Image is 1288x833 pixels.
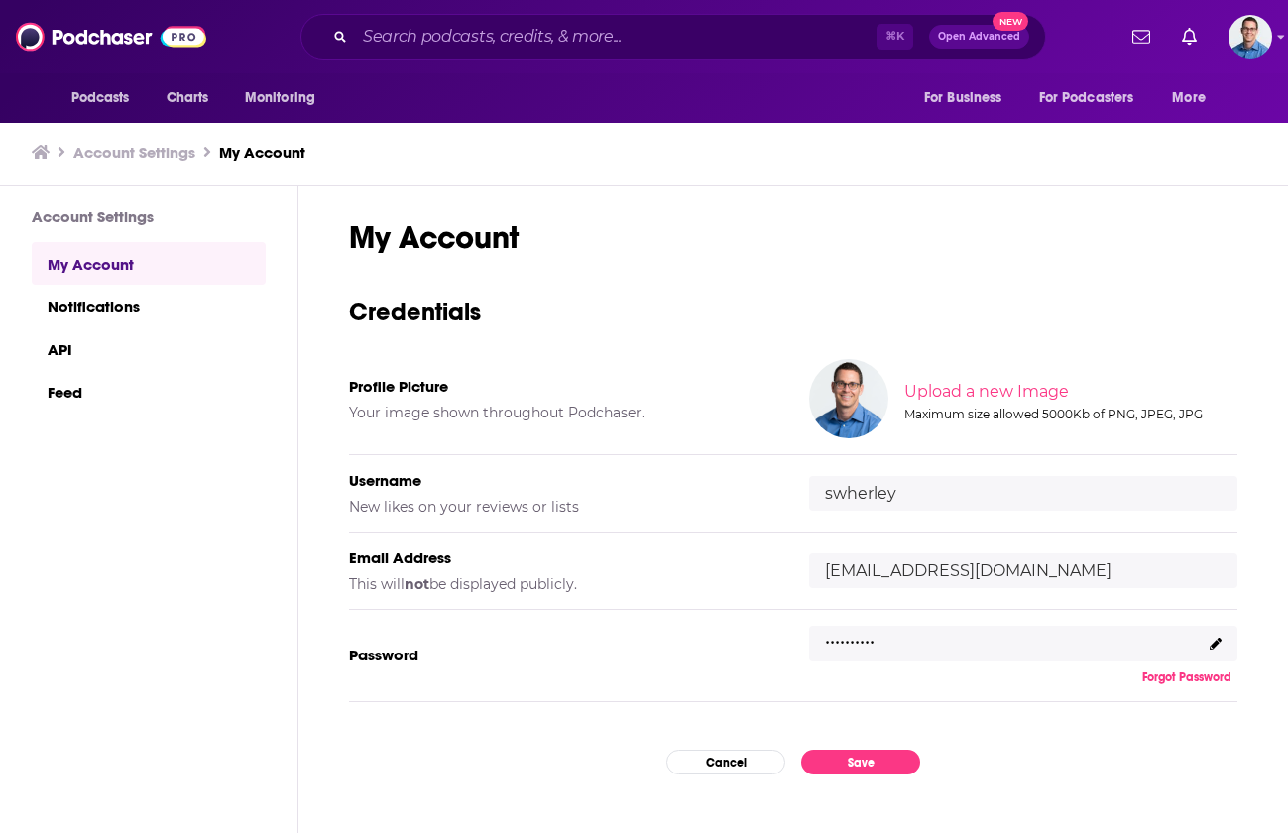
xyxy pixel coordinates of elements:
[1124,20,1158,54] a: Show notifications dropdown
[349,218,1237,257] h1: My Account
[349,498,777,516] h5: New likes on your reviews or lists
[1136,669,1237,685] button: Forgot Password
[73,143,195,162] a: Account Settings
[58,79,156,117] button: open menu
[349,297,1237,327] h3: Credentials
[405,575,429,593] b: not
[167,84,209,112] span: Charts
[910,79,1027,117] button: open menu
[801,750,920,774] button: Save
[809,476,1237,511] input: username
[32,285,266,327] a: Notifications
[929,25,1029,49] button: Open AdvancedNew
[349,471,777,490] h5: Username
[349,404,777,421] h5: Your image shown throughout Podchaser.
[300,14,1046,59] div: Search podcasts, credits, & more...
[1172,84,1206,112] span: More
[245,84,315,112] span: Monitoring
[71,84,130,112] span: Podcasts
[32,327,266,370] a: API
[154,79,221,117] a: Charts
[1229,15,1272,59] button: Show profile menu
[1229,15,1272,59] span: Logged in as swherley
[1039,84,1134,112] span: For Podcasters
[32,242,266,285] a: My Account
[16,18,206,56] img: Podchaser - Follow, Share and Rate Podcasts
[1174,20,1205,54] a: Show notifications dropdown
[666,750,785,774] button: Cancel
[809,359,888,438] img: Your profile image
[32,207,266,226] h3: Account Settings
[219,143,305,162] a: My Account
[32,370,266,413] a: Feed
[904,407,1233,421] div: Maximum size allowed 5000Kb of PNG, JPEG, JPG
[877,24,913,50] span: ⌘ K
[938,32,1020,42] span: Open Advanced
[825,621,875,650] p: ..........
[231,79,341,117] button: open menu
[355,21,877,53] input: Search podcasts, credits, & more...
[349,377,777,396] h5: Profile Picture
[993,12,1028,31] span: New
[349,575,777,593] h5: This will be displayed publicly.
[1158,79,1230,117] button: open menu
[349,646,777,664] h5: Password
[809,553,1237,588] input: email
[1229,15,1272,59] img: User Profile
[349,548,777,567] h5: Email Address
[924,84,1002,112] span: For Business
[1026,79,1163,117] button: open menu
